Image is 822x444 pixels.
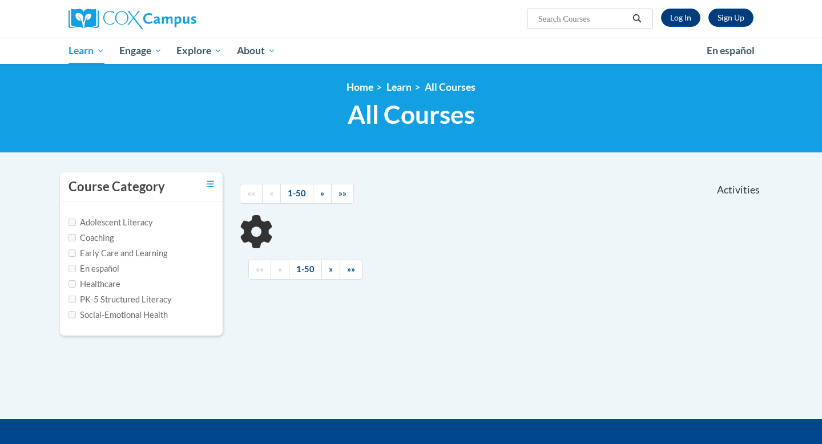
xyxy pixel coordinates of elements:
[628,12,646,26] button: Search
[425,81,476,93] a: All Courses
[321,260,340,280] a: Next
[68,265,76,272] input: Checkbox for Options
[68,44,104,58] span: Learn
[271,260,289,280] a: Previous
[707,45,755,56] span: En español
[329,264,333,274] span: »
[68,9,196,29] img: Cox Campus
[68,216,153,229] label: Adolescent Literacy
[280,184,313,204] a: 1-50
[346,81,373,93] a: Home
[176,44,222,58] span: Explore
[269,188,273,198] span: «
[68,9,285,29] a: Cox Campus
[68,296,76,303] input: Checkbox for Options
[320,188,324,198] span: »
[68,309,168,321] label: Social-Emotional Health
[68,219,76,226] input: Checkbox for Options
[229,38,283,64] a: About
[247,188,255,198] span: ««
[537,12,628,26] input: Search Courses
[386,81,412,93] a: Learn
[61,38,112,64] a: Learn
[339,188,346,198] span: »»
[119,44,162,58] span: Engage
[278,264,282,274] span: «
[717,184,760,196] span: Activities
[68,278,120,290] label: Healthcare
[68,178,165,196] h3: Course Category
[68,234,76,241] input: Checkbox for Options
[240,184,263,204] a: Begining
[340,260,362,280] a: End
[68,247,167,260] label: Early Care and Learning
[347,264,355,274] span: »»
[708,9,753,27] a: Register
[51,38,771,64] div: Main menu
[262,184,281,204] a: Previous
[699,39,762,63] a: En español
[248,260,271,280] a: Begining
[68,311,76,318] input: Checkbox for Options
[256,264,264,274] span: ««
[289,260,322,280] a: 1-50
[331,184,354,204] a: End
[112,38,170,64] a: Engage
[169,38,229,64] a: Explore
[68,293,172,306] label: PK-5 Structured Literacy
[313,184,332,204] a: Next
[68,232,114,244] label: Coaching
[348,99,475,130] span: All Courses
[661,9,700,27] a: Log In
[68,249,76,257] input: Checkbox for Options
[207,178,214,191] a: Toggle collapse
[68,280,76,288] input: Checkbox for Options
[68,263,119,275] label: En español
[237,44,276,58] span: About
